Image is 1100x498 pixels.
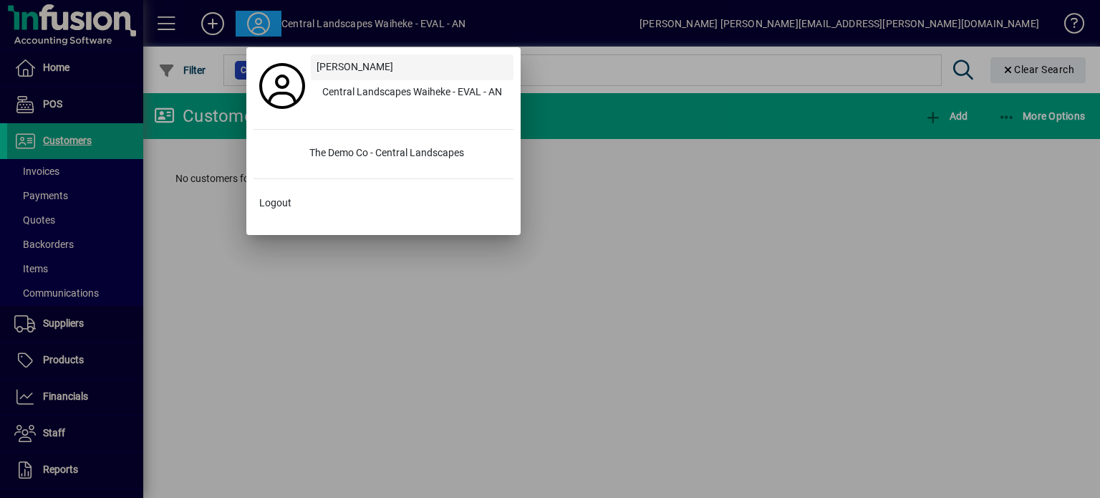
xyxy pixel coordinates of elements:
[254,141,513,167] button: The Demo Co - Central Landscapes
[254,191,513,216] button: Logout
[298,141,513,167] div: The Demo Co - Central Landscapes
[259,196,291,211] span: Logout
[311,54,513,80] a: [PERSON_NAME]
[317,59,393,75] span: [PERSON_NAME]
[254,73,311,99] a: Profile
[311,80,513,106] button: Central Landscapes Waiheke - EVAL - AN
